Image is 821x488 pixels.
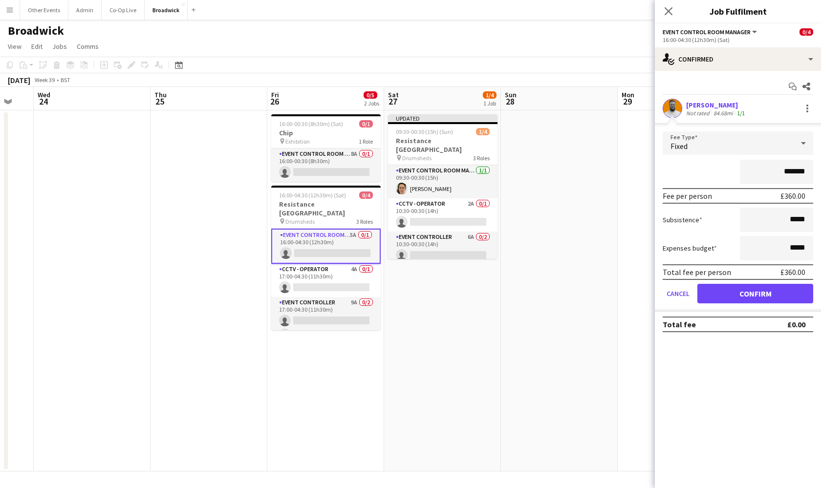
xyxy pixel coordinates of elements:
span: 25 [153,96,167,107]
div: Not rated [686,109,712,117]
span: Drumsheds [402,154,432,162]
span: 3 Roles [356,218,373,225]
a: Jobs [48,40,71,53]
span: Wed [38,90,50,99]
div: 84.68mi [712,109,735,117]
h3: Job Fulfilment [655,5,821,18]
div: 1 Job [483,100,496,107]
button: Broadwick [145,0,188,20]
span: 1/4 [476,128,490,135]
h3: Resistance [GEOGRAPHIC_DATA] [271,200,381,217]
button: Co-Op Live [102,0,145,20]
div: £360.00 [780,267,805,277]
div: Fee per person [663,191,712,201]
span: 0/1 [359,120,373,127]
span: Fri [271,90,279,99]
span: Thu [154,90,167,99]
span: Comms [77,42,99,51]
a: Comms [73,40,103,53]
app-skills-label: 1/1 [737,109,745,117]
span: Jobs [52,42,67,51]
button: Confirm [697,284,813,303]
span: Sun [505,90,517,99]
div: £360.00 [780,191,805,201]
div: Total fee [663,319,696,329]
span: Event Control Room Manager [663,28,751,36]
label: Expenses budget [663,244,717,253]
span: Edit [31,42,43,51]
span: 28 [503,96,517,107]
span: 09:30-00:30 (15h) (Sun) [396,128,453,135]
div: BST [61,76,70,84]
div: 16:00-04:30 (12h30m) (Sat) [663,36,813,43]
div: [PERSON_NAME] [686,101,747,109]
span: 24 [36,96,50,107]
h1: Broadwick [8,23,64,38]
span: Week 39 [32,76,57,84]
app-card-role: Event Controller6A0/210:30-00:30 (14h) [388,232,497,279]
div: £0.00 [787,319,805,329]
span: 29 [620,96,634,107]
span: Fixed [670,141,688,151]
button: Admin [68,0,102,20]
span: 0/4 [799,28,813,36]
button: Other Events [20,0,68,20]
div: Updated [388,114,497,122]
span: Drumsheds [285,218,315,225]
div: Confirmed [655,47,821,71]
app-job-card: Updated09:30-00:30 (15h) (Sun)1/4Resistance [GEOGRAPHIC_DATA] Drumsheds3 RolesEvent Control Room ... [388,114,497,259]
app-job-card: 16:00-00:30 (8h30m) (Sat)0/1Chip Exhibition1 RoleEvent Control Room Manager8A0/116:00-00:30 (8h30m) [271,114,381,182]
app-card-role: Event Controller9A0/217:00-04:30 (11h30m) [271,297,381,344]
div: Total fee per person [663,267,731,277]
button: Event Control Room Manager [663,28,758,36]
app-card-role: CCTV - Operator4A0/117:00-04:30 (11h30m) [271,264,381,297]
span: 16:00-04:30 (12h30m) (Sat) [279,191,346,199]
span: Mon [622,90,634,99]
div: 2 Jobs [364,100,379,107]
span: 0/5 [364,91,377,99]
app-card-role: Event Control Room Manager1/109:30-00:30 (15h)[PERSON_NAME] [388,165,497,198]
span: 1/4 [483,91,497,99]
span: 3 Roles [473,154,490,162]
a: View [4,40,25,53]
span: 1 Role [359,138,373,145]
a: Edit [27,40,46,53]
h3: Chip [271,128,381,137]
app-card-role: Event Control Room Manager8A0/116:00-00:30 (8h30m) [271,149,381,182]
app-card-role: Event Control Room Manager5A0/116:00-04:30 (12h30m) [271,229,381,264]
button: Cancel [663,284,693,303]
app-job-card: 16:00-04:30 (12h30m) (Sat)0/4Resistance [GEOGRAPHIC_DATA] Drumsheds3 RolesEvent Control Room Mana... [271,186,381,330]
span: 16:00-00:30 (8h30m) (Sat) [279,120,343,127]
span: View [8,42,22,51]
span: 0/4 [359,191,373,199]
span: Sat [388,90,399,99]
span: 26 [270,96,279,107]
app-card-role: CCTV - Operator2A0/110:30-00:30 (14h) [388,198,497,232]
div: [DATE] [8,75,30,85]
label: Subsistence [663,215,702,224]
span: Exhibition [285,138,310,145]
span: 27 [387,96,399,107]
h3: Resistance [GEOGRAPHIC_DATA] [388,136,497,154]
